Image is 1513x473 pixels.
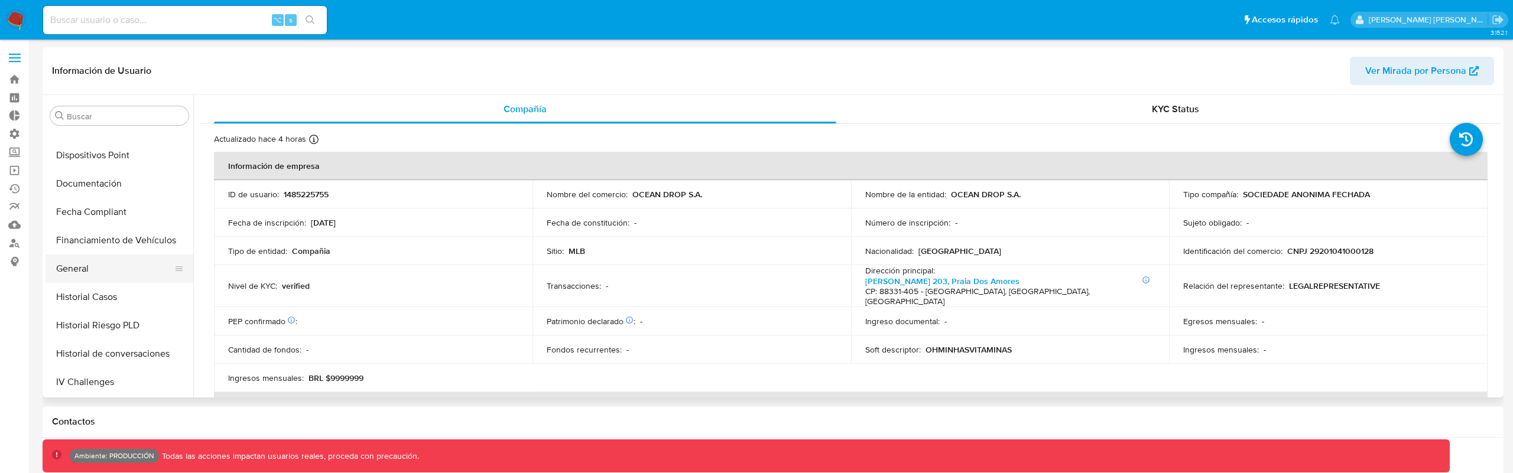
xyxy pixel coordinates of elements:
span: ⌥ [273,14,282,25]
p: Sitio : [547,246,564,256]
p: Tipo compañía : [1183,189,1238,200]
button: IV Challenges [46,368,193,396]
p: - [1262,316,1264,327]
p: Egresos mensuales : [1183,316,1257,327]
span: KYC Status [1152,102,1199,116]
button: Dispositivos Point [46,141,193,169]
p: - [1246,217,1249,228]
button: Financiamiento de Vehículos [46,226,193,255]
p: [GEOGRAPHIC_DATA] [918,246,1001,256]
a: [PERSON_NAME] 203, Praia Dos Amores [865,275,1020,287]
p: CNPJ 29201041000128 [1287,246,1374,256]
p: BRL $9999999 [309,373,363,383]
p: verified [282,280,310,291]
p: ID de usuario : [228,189,279,200]
p: Cantidad de fondos : [228,344,301,355]
button: General [46,255,184,283]
p: Nombre de la entidad : [865,189,946,200]
p: - [640,316,642,327]
p: Compañia [292,246,330,256]
p: Soft descriptor : [865,344,921,355]
p: Dirección principal : [865,265,935,276]
input: Buscar [67,111,184,122]
th: Información de empresa [214,152,1488,180]
p: Transacciones : [547,280,601,291]
button: Historial Casos [46,283,193,311]
a: Salir [1492,14,1504,26]
p: LEGALREPRESENTATIVE [1289,280,1380,291]
p: 1485225755 [284,189,329,200]
p: Actualizado hace 4 horas [214,133,306,145]
button: Fecha Compliant [46,198,193,226]
p: Fondos recurrentes : [547,344,622,355]
p: Relación del representante : [1183,280,1284,291]
p: Ingresos mensuales : [228,373,304,383]
p: Identificación del comercio : [1183,246,1283,256]
p: - [634,217,637,228]
h4: CP: 88331-405 - [GEOGRAPHIC_DATA], [GEOGRAPHIC_DATA], [GEOGRAPHIC_DATA] [865,286,1151,307]
p: Patrimonio declarado : [547,316,635,327]
span: Accesos rápidos [1252,14,1318,26]
p: Fecha de constitución : [547,217,629,228]
p: - [944,316,947,327]
button: search-icon [298,12,322,28]
p: Fecha de inscripción : [228,217,306,228]
p: MLB [569,246,585,256]
p: - [306,344,309,355]
p: SOCIEDADE ANONIMA FECHADA [1243,189,1370,200]
span: Ver Mirada por Persona [1365,57,1466,85]
p: OHMINHASVITAMINAS [926,344,1012,355]
span: s [289,14,293,25]
button: Ver Mirada por Persona [1350,57,1494,85]
button: Buscar [55,111,64,120]
p: - [955,217,957,228]
input: Buscar usuario o caso... [43,12,327,28]
p: Ambiente: PRODUCCIÓN [74,454,154,458]
p: Número de inscripción : [865,217,950,228]
th: Datos de contacto [214,392,1488,420]
p: OCEAN DROP S.A. [951,189,1021,200]
p: - [626,344,629,355]
p: OCEAN DROP S.A. [632,189,702,200]
button: Documentación [46,169,193,198]
p: esteban.salas@mercadolibre.com.co [1369,14,1488,25]
h1: Información de Usuario [52,65,151,77]
a: Notificaciones [1330,15,1340,25]
p: [DATE] [311,217,336,228]
p: Ingreso documental : [865,316,940,327]
h1: Contactos [52,416,1494,428]
p: Nacionalidad : [865,246,914,256]
span: Compañía [504,102,547,116]
p: Tipo de entidad : [228,246,287,256]
p: Todas las acciones impactan usuarios reales, proceda con precaución. [159,451,419,462]
p: Nombre del comercio : [547,189,628,200]
p: Sujeto obligado : [1183,217,1242,228]
p: - [1264,344,1266,355]
p: PEP confirmado : [228,316,297,327]
p: Ingresos mensuales : [1183,344,1259,355]
p: Nivel de KYC : [228,280,277,291]
button: Historial Riesgo PLD [46,311,193,340]
button: Historial de conversaciones [46,340,193,368]
p: - [606,280,608,291]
